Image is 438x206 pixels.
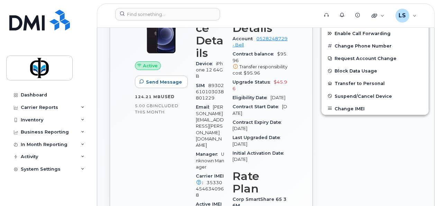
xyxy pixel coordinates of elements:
h3: Carrier Details [232,9,288,34]
span: $45.96 [232,79,287,91]
span: Enable Call Forwarding [335,31,391,36]
span: Email [196,104,213,110]
span: 353304546340968 [196,180,224,198]
span: Last Upgraded Date [232,135,284,140]
span: $95.96 [232,51,288,76]
button: Transfer to Personal [321,77,429,89]
span: Active [143,62,158,69]
span: Eligibility Date [232,95,271,100]
input: Find something... [115,8,220,20]
div: Quicklinks [367,9,389,23]
span: [DATE] [232,157,247,162]
h3: Rate Plan [232,170,288,195]
span: used [161,94,175,99]
span: Contract Start Date [232,104,282,109]
div: Luciann Sacrey [391,9,421,23]
button: Block Data Usage [321,65,429,77]
span: Device [196,61,216,66]
span: Send Message [146,79,182,85]
span: 124.21 MB [135,94,161,99]
span: $95.96 [244,70,260,76]
a: 0528248729 - Bell [232,36,288,48]
span: Suspend/Cancel Device [335,93,392,98]
span: SIM [196,83,208,88]
span: Carrier IMEI [196,173,224,185]
span: [DATE] [232,104,287,115]
span: iPhone 12 64GB [196,61,223,79]
span: Transfer responsibility cost [232,64,288,76]
button: Enable Call Forwarding [321,27,429,40]
span: Contract Expiry Date [232,120,285,125]
span: [DATE] [232,126,247,131]
button: Send Message [135,76,188,88]
span: Contract balance [232,51,277,57]
span: LS [399,11,406,20]
img: iPhone_12.jpg [140,13,182,54]
button: Change IMEI [321,102,429,115]
span: [PERSON_NAME][EMAIL_ADDRESS][PERSON_NAME][DOMAIN_NAME] [196,104,224,148]
span: Account [232,36,256,41]
button: Request Account Change [321,52,429,65]
span: Unknown Manager [196,152,224,170]
h3: Device Details [196,9,224,59]
span: included this month [135,103,179,114]
span: Upgrade Status [232,79,274,85]
span: Manager [196,152,221,157]
span: [DATE] [232,141,247,147]
button: Suspend/Cancel Device [321,90,429,102]
span: 89302610103038801229 [196,83,224,101]
span: [DATE] [271,95,285,100]
span: 5.00 GB [135,103,153,108]
button: Change Phone Number [321,40,429,52]
span: Initial Activation Date [232,151,287,156]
